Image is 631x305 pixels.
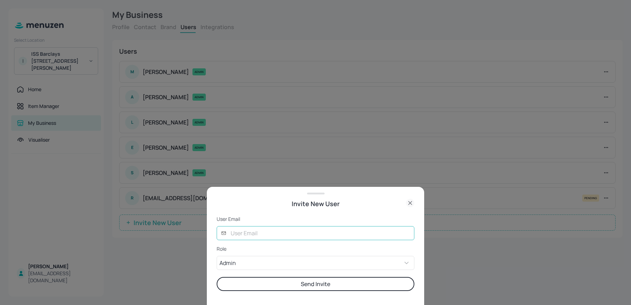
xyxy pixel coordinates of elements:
div: Invite New User [217,199,414,209]
button: Send Invite [217,277,414,291]
div: Admin [217,256,403,270]
p: User Email [217,216,414,223]
input: User Email [226,226,414,240]
p: Role [217,245,414,252]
